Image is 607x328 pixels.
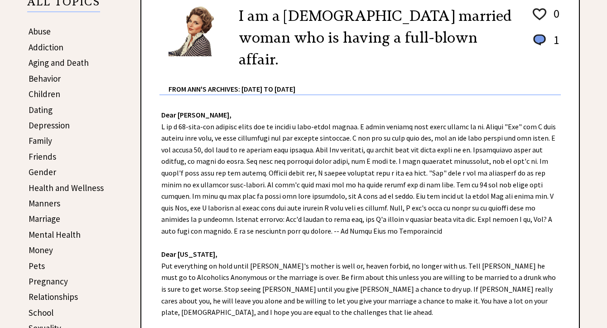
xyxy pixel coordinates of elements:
[29,276,68,287] a: Pregnancy
[29,229,81,240] a: Mental Health
[29,120,70,131] a: Depression
[29,42,63,53] a: Addiction
[29,88,60,99] a: Children
[169,70,561,94] div: From Ann's Archives: [DATE] to [DATE]
[549,32,560,56] td: 1
[29,57,89,68] a: Aging and Death
[29,245,53,255] a: Money
[239,5,518,70] h2: I am a [DEMOGRAPHIC_DATA] married woman who is having a full-blown affair.
[29,151,56,162] a: Friends
[29,307,53,318] a: School
[29,73,61,84] a: Behavior
[531,33,548,47] img: message_round%201.png
[29,213,60,224] a: Marriage
[29,26,51,37] a: Abuse
[169,5,225,56] img: Ann6%20v2%20small.png
[549,6,560,31] td: 0
[29,182,104,193] a: Health and Wellness
[29,260,45,271] a: Pets
[161,110,231,119] strong: Dear [PERSON_NAME],
[531,6,548,22] img: heart_outline%201.png
[29,291,78,302] a: Relationships
[29,135,52,146] a: Family
[29,166,56,177] a: Gender
[29,104,53,115] a: Dating
[161,250,217,259] strong: Dear [US_STATE],
[29,198,60,209] a: Manners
